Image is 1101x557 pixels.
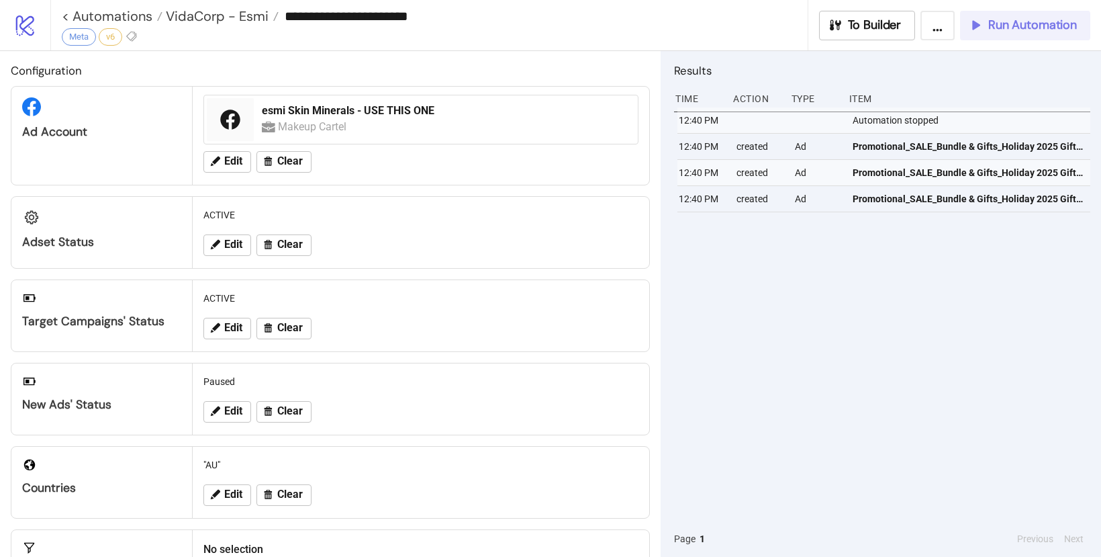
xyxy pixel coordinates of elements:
[735,186,783,212] div: created
[674,62,1090,79] h2: Results
[62,28,96,46] div: Meta
[853,186,1084,212] a: Promotional_SALE_Bundle & Gifts_Holiday 2025 Gift Guide_Polished_Video_20251001_ANZ
[851,108,1094,133] div: Automation stopped
[277,405,303,417] span: Clear
[224,239,242,251] span: Edit
[203,151,251,173] button: Edit
[853,191,1084,206] span: Promotional_SALE_Bundle & Gifts_Holiday 2025 Gift Guide_Polished_Video_20251001_ANZ
[277,239,303,251] span: Clear
[988,17,1077,33] span: Run Automation
[11,62,650,79] h2: Configuration
[203,401,251,423] button: Edit
[677,134,726,159] div: 12:40 PM
[62,9,162,23] a: < Automations
[696,531,709,546] button: 1
[224,405,242,417] span: Edit
[674,531,696,546] span: Page
[677,108,726,133] div: 12:40 PM
[853,160,1084,185] a: Promotional_SALE_Bundle & Gifts_Holiday 2025 Gift Guide_Polished_Video_20251001_ANZ
[198,369,644,394] div: Paused
[22,124,181,140] div: Ad Account
[277,155,303,167] span: Clear
[256,318,312,339] button: Clear
[794,134,842,159] div: Ad
[853,165,1084,180] span: Promotional_SALE_Bundle & Gifts_Holiday 2025 Gift Guide_Polished_Video_20251001_ANZ
[277,488,303,501] span: Clear
[853,134,1084,159] a: Promotional_SALE_Bundle & Gifts_Holiday 2025 Gift Guide_Polished_Video_20251001_ANZ
[256,234,312,256] button: Clear
[198,286,644,311] div: ACTIVE
[735,160,783,185] div: created
[674,86,722,112] div: Time
[256,151,312,173] button: Clear
[22,480,181,496] div: Countries
[848,17,902,33] span: To Builder
[224,488,242,501] span: Edit
[848,86,1090,112] div: Item
[256,484,312,506] button: Clear
[198,202,644,228] div: ACTIVE
[732,86,780,112] div: Action
[203,234,251,256] button: Edit
[224,155,242,167] span: Edit
[162,7,269,25] span: VidaCorp - Esmi
[790,86,839,112] div: Type
[99,28,122,46] div: v6
[819,11,916,40] button: To Builder
[198,452,644,478] div: "AU"
[1060,531,1088,546] button: Next
[1013,531,1057,546] button: Previous
[278,118,349,135] div: Makeup Cartel
[262,103,630,118] div: esmi Skin Minerals - USE THIS ONE
[224,322,242,334] span: Edit
[853,139,1084,154] span: Promotional_SALE_Bundle & Gifts_Holiday 2025 Gift Guide_Polished_Video_20251001_ANZ
[162,9,279,23] a: VidaCorp - Esmi
[794,160,842,185] div: Ad
[256,401,312,423] button: Clear
[22,314,181,329] div: Target Campaigns' Status
[677,186,726,212] div: 12:40 PM
[794,186,842,212] div: Ad
[960,11,1090,40] button: Run Automation
[203,318,251,339] button: Edit
[735,134,783,159] div: created
[203,484,251,506] button: Edit
[277,322,303,334] span: Clear
[22,234,181,250] div: Adset Status
[22,397,181,413] div: New Ads' Status
[677,160,726,185] div: 12:40 PM
[920,11,955,40] button: ...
